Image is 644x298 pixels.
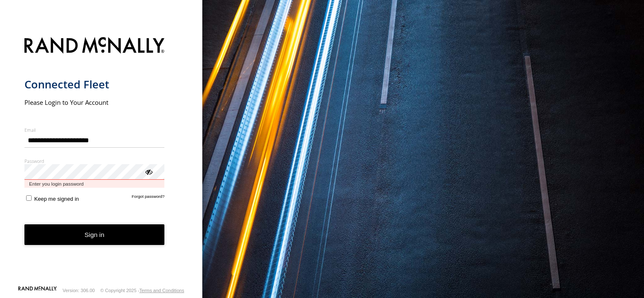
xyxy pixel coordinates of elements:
h2: Please Login to Your Account [24,98,165,106]
div: © Copyright 2025 - [100,288,184,293]
div: ViewPassword [144,167,153,176]
span: Enter you login password [24,180,165,188]
h1: Connected Fleet [24,77,165,91]
label: Email [24,127,165,133]
span: Keep me signed in [34,196,79,202]
label: Password [24,158,165,164]
button: Sign in [24,224,165,245]
form: main [24,32,178,285]
a: Terms and Conditions [140,288,184,293]
div: Version: 306.00 [63,288,95,293]
input: Keep me signed in [26,195,32,201]
a: Visit our Website [18,286,57,295]
a: Forgot password? [132,194,165,202]
img: Rand McNally [24,35,165,57]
